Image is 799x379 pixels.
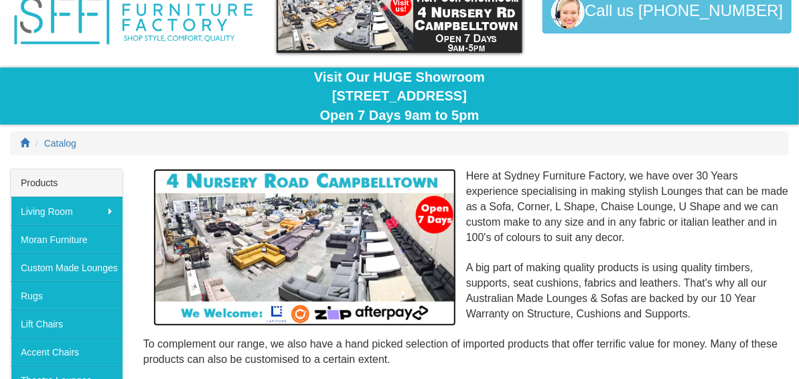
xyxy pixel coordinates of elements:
img: Corner Modular Lounges [153,169,456,326]
a: Catalog [44,138,76,149]
a: Moran Furniture [11,225,123,253]
a: Living Room [11,197,123,225]
a: Rugs [11,281,123,309]
a: Accent Chairs [11,337,123,366]
a: Lift Chairs [11,309,123,337]
div: Products [11,169,123,197]
a: Custom Made Lounges [11,253,123,281]
div: Visit Our HUGE Showroom [STREET_ADDRESS] Open 7 Days 9am to 5pm [10,68,789,125]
